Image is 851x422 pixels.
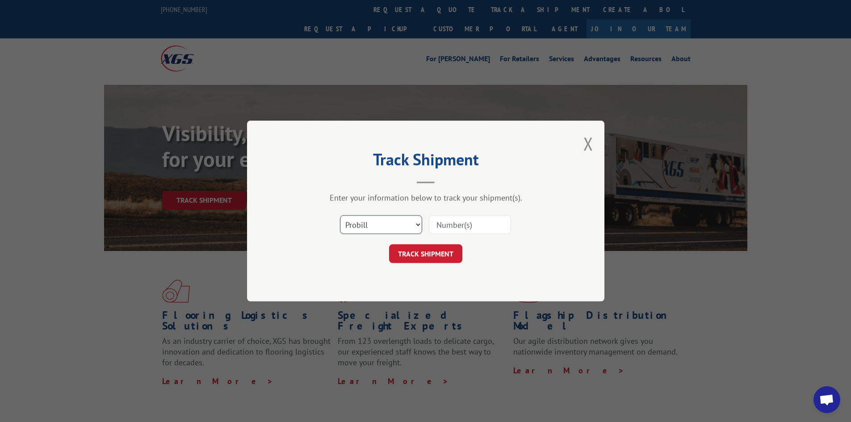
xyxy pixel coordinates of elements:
[292,192,560,203] div: Enter your information below to track your shipment(s).
[292,153,560,170] h2: Track Shipment
[583,132,593,155] button: Close modal
[813,386,840,413] a: Open chat
[389,244,462,263] button: TRACK SHIPMENT
[429,215,511,234] input: Number(s)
